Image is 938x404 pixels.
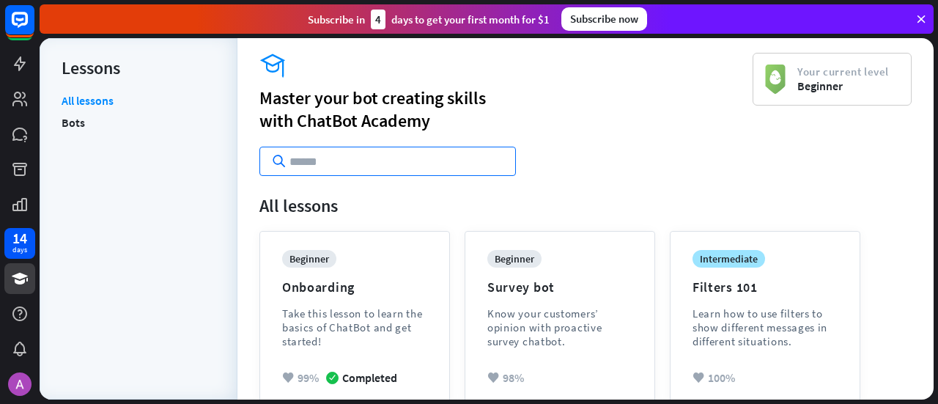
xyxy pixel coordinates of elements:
[708,370,735,385] span: 100%
[12,232,27,245] div: 14
[259,53,753,79] i: academy
[259,87,753,132] div: Master your bot creating skills with ChatBot Academy
[282,250,336,268] div: beginner
[282,306,427,348] div: Take this lesson to learn the basics of ChatBot and get started!
[487,306,632,348] div: Know your customers’ opinion with proactive survey chatbot.
[282,279,355,295] div: Onboarding
[503,370,524,385] span: 98%
[561,7,647,31] div: Subscribe now
[797,78,889,93] span: Beginner
[371,10,385,29] div: 4
[797,65,889,78] span: Your current level
[282,372,294,383] i: heart
[12,6,56,50] button: Open LiveChat chat widget
[487,279,555,295] div: Survey bot
[62,93,114,111] a: All lessons
[693,250,765,268] div: intermediate
[4,228,35,259] a: 14 days
[259,194,912,217] div: All lessons
[693,372,704,383] i: heart
[62,111,85,133] a: Bots
[487,372,499,383] i: heart
[693,279,758,295] div: Filters 101
[308,10,550,29] div: Subscribe in days to get your first month for $1
[12,245,27,255] div: days
[298,370,319,385] span: 99%
[487,250,542,268] div: beginner
[693,306,838,348] div: Learn how to use filters to show different messages in different situations.
[326,370,397,385] div: Completed
[62,56,215,79] div: Lessons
